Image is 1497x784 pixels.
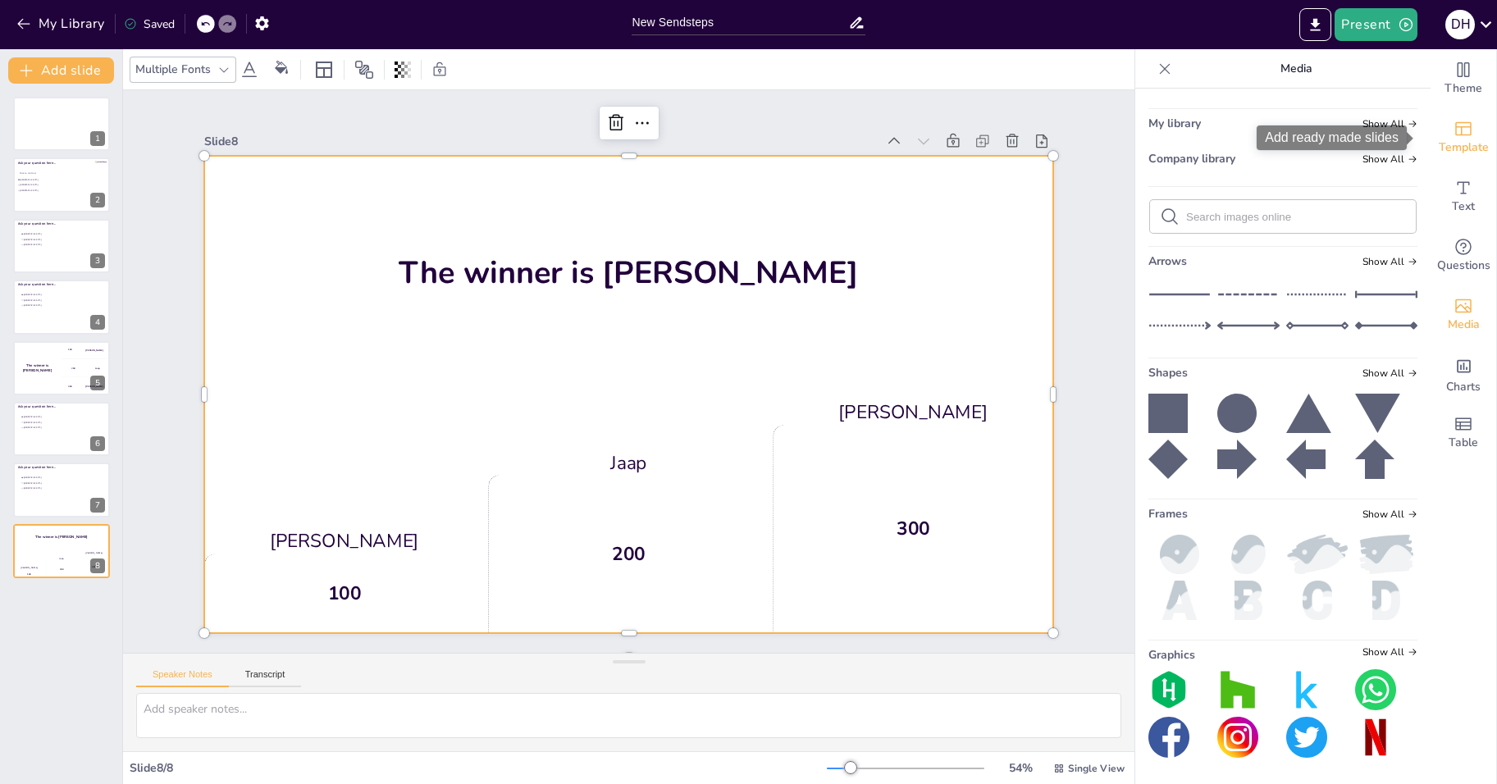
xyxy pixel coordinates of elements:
span: Ask your question here... [18,404,57,409]
span: [GEOGRAPHIC_DATA] [24,238,69,240]
div: Add a table [1431,403,1496,463]
div: 3 [90,253,105,268]
img: oval.png [1217,535,1280,574]
div: Add text boxes [1431,167,1496,226]
span: Theme [1445,80,1482,98]
div: 2 [90,193,105,207]
h4: The winner is [PERSON_NAME] [13,362,62,372]
button: Speaker Notes [136,669,229,687]
span: Graphics [1148,647,1195,663]
img: c.png [1286,581,1349,620]
button: Export to PowerPoint [1299,8,1331,41]
img: paint2.png [1286,535,1349,574]
span: [GEOGRAPHIC_DATA] [24,422,69,424]
p: Media [1178,49,1414,89]
div: Layout [311,57,337,83]
span: Text [1452,198,1475,216]
img: a.png [1148,581,1211,620]
img: graphic [1286,669,1327,710]
input: Search images online [1186,211,1406,223]
img: graphic [1148,717,1189,758]
span: My library [1148,116,1201,131]
div: [PERSON_NAME] [204,529,484,554]
div: 8 [90,558,105,573]
span: Template [1439,139,1489,157]
img: b.png [1217,581,1280,620]
div: [PERSON_NAME] [78,552,110,555]
div: Jaap [46,558,78,561]
div: 100 [13,569,45,578]
div: 7 [90,498,105,513]
div: [PERSON_NAME] [85,385,103,388]
span: Click to add text [20,171,36,174]
div: Add charts and graphs [1431,344,1496,403]
div: Jaap [95,367,99,370]
img: graphic [1286,717,1327,758]
span: [GEOGRAPHIC_DATA] [24,299,69,302]
span: Single View [1068,762,1125,775]
span: Arrows [1148,253,1187,269]
img: graphic [1217,669,1258,710]
div: 6 [13,402,110,456]
div: 100 [62,341,110,359]
span: Ask your question here... [18,465,57,470]
div: 300 [62,377,110,395]
div: Saved [124,16,175,32]
span: Show all [1362,508,1417,520]
img: graphic [1355,669,1396,710]
div: Get real-time input from your audience [1431,226,1496,285]
span: [GEOGRAPHIC_DATA] [24,482,69,485]
span: [GEOGRAPHIC_DATA] [24,426,69,429]
div: Slide 8 / 8 [130,760,827,776]
h4: The winner is [PERSON_NAME] [204,251,1053,294]
div: 54 % [1001,760,1040,776]
div: 3 [13,219,110,273]
div: 2 [13,157,110,212]
span: [GEOGRAPHIC_DATA] [24,294,69,296]
button: Transcript [229,669,302,687]
div: 300 [774,425,1053,633]
span: Questions [1437,257,1490,275]
span: Show all [1362,646,1417,658]
span: Charts [1446,378,1481,396]
span: Frames [1148,506,1188,522]
span: [GEOGRAPHIC_DATA] [24,416,69,418]
span: Table [1449,434,1478,452]
div: 5 [13,341,110,395]
div: [PERSON_NAME] [774,399,1053,425]
span: [GEOGRAPHIC_DATA] [24,233,69,235]
div: Change the overall theme [1431,49,1496,108]
span: [GEOGRAPHIC_DATA] [20,178,65,180]
div: Background color [269,61,294,78]
button: D H [1445,8,1475,41]
button: Add slide [8,57,114,84]
span: Show all [1362,367,1417,379]
div: 100 [204,554,484,633]
span: Ask your question here... [18,282,57,287]
button: Present [1335,8,1417,41]
span: [GEOGRAPHIC_DATA] [24,244,69,246]
span: Show all [1362,118,1417,130]
span: Show all [1362,256,1417,267]
div: 5 [90,376,105,390]
div: 6 [90,436,105,451]
span: Company library [1148,151,1235,166]
div: 200 [489,475,769,633]
span: [GEOGRAPHIC_DATA] [24,488,69,490]
div: [PERSON_NAME] [13,567,45,570]
div: Slide 8 [204,134,876,149]
div: 300 [78,554,110,578]
div: 1 [90,131,105,146]
div: 1 [13,97,110,151]
span: Ask your question here... [18,221,57,226]
div: 4 [13,280,110,334]
img: paint.png [1355,535,1417,574]
div: Jaap [489,450,769,476]
input: Insert title [632,11,847,34]
span: [GEOGRAPHIC_DATA] [24,304,69,307]
span: [GEOGRAPHIC_DATA] [20,189,65,192]
div: Add images, graphics, shapes or video [1431,285,1496,344]
div: 8 [13,524,110,578]
h4: The winner is [PERSON_NAME] [13,535,110,540]
span: Shapes [1148,365,1188,381]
